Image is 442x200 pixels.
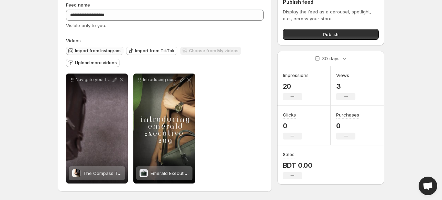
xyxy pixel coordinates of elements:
span: Publish [323,31,339,38]
button: Upload more videos [66,59,120,67]
p: 20 [283,82,309,90]
button: Import from TikTok [126,47,177,55]
h3: Purchases [336,111,359,118]
h3: Views [336,72,349,79]
p: BDT 0.00 [283,161,312,169]
p: 0 [283,122,302,130]
p: Navigate your travels with sophistication and ease with The Compass Travel Kit by [DEMOGRAPHIC_DA... [76,77,111,82]
h3: Clicks [283,111,296,118]
span: The Compass Travel Kit by [DEMOGRAPHIC_DATA] [83,170,191,176]
span: Emerald Executive Bag By [DEMOGRAPHIC_DATA] [151,170,256,176]
span: Upload more videos [75,60,117,66]
p: 30 days [322,55,340,62]
a: Open chat [419,177,437,195]
p: Introducing our new collection the Emerald executive bag by [DEMOGRAPHIC_DATA] this modern execut... [143,77,179,82]
span: Videos [66,38,81,43]
div: Introducing our new collection the Emerald executive bag by [DEMOGRAPHIC_DATA] this modern execut... [133,74,195,184]
div: Navigate your travels with sophistication and ease with The Compass Travel Kit by [DEMOGRAPHIC_DA... [66,74,128,184]
button: Publish [283,29,379,40]
span: Feed name [66,2,90,8]
p: 0 [336,122,359,130]
span: Visible only to you. [66,23,106,28]
p: 3 [336,82,355,90]
span: Import from TikTok [135,48,175,54]
p: Display the feed as a carousel, spotlight, etc., across your store. [283,8,379,22]
h3: Sales [283,151,295,158]
button: Import from Instagram [66,47,123,55]
h3: Impressions [283,72,309,79]
span: Import from Instagram [75,48,121,54]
